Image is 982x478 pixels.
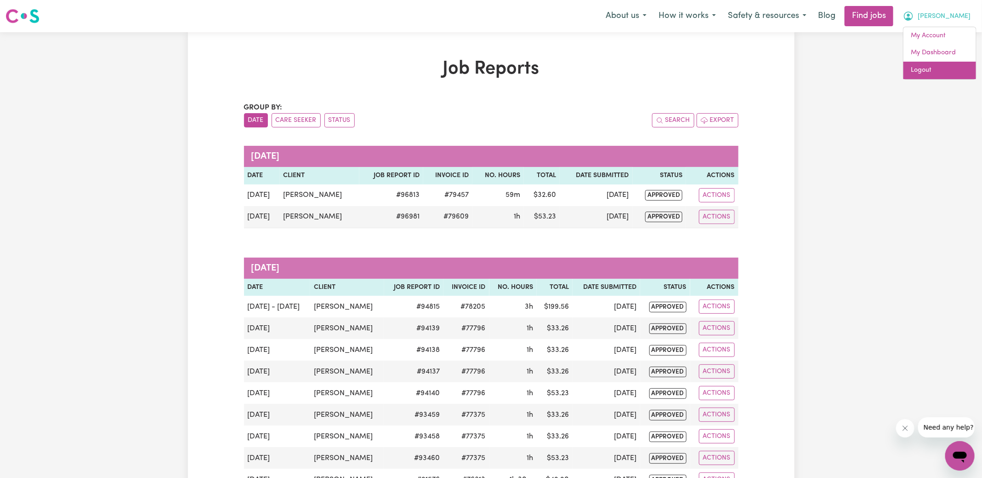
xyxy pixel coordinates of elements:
[244,167,280,184] th: Date
[537,339,573,361] td: $ 33.26
[423,167,472,184] th: Invoice ID
[244,279,311,296] th: Date
[560,167,633,184] th: Date Submitted
[812,6,841,26] a: Blog
[310,426,384,447] td: [PERSON_NAME]
[310,296,384,317] td: [PERSON_NAME]
[527,346,533,354] span: 1 hour
[527,411,533,419] span: 1 hour
[560,206,633,228] td: [DATE]
[600,6,653,26] button: About us
[560,184,633,206] td: [DATE]
[845,6,893,26] a: Find jobs
[699,299,735,314] button: Actions
[649,388,687,399] span: approved
[384,426,443,447] td: # 93458
[699,188,735,202] button: Actions
[527,455,533,462] span: 1 hour
[527,390,533,397] span: 1 hour
[573,339,640,361] td: [DATE]
[903,27,976,45] a: My Account
[359,167,423,184] th: Job Report ID
[573,296,640,317] td: [DATE]
[697,113,738,127] button: Export
[649,410,687,420] span: approved
[903,44,976,62] a: My Dashboard
[645,212,682,222] span: approved
[699,386,735,400] button: Actions
[649,302,687,312] span: approved
[443,279,489,296] th: Invoice ID
[524,167,560,184] th: Total
[573,382,640,404] td: [DATE]
[918,417,975,438] iframe: Message from company
[443,426,489,447] td: #77375
[918,12,971,22] span: [PERSON_NAME]
[514,213,520,220] span: 1 hour
[443,339,489,361] td: #77796
[633,167,687,184] th: Status
[652,113,694,127] button: Search
[244,184,280,206] td: [DATE]
[384,404,443,426] td: # 93459
[653,6,722,26] button: How it works
[244,317,311,339] td: [DATE]
[324,113,355,127] button: sort invoices by paid status
[527,433,533,440] span: 1 hour
[359,184,423,206] td: # 96813
[244,426,311,447] td: [DATE]
[384,447,443,469] td: # 93460
[722,6,812,26] button: Safety & resources
[896,419,914,438] iframe: Close message
[699,429,735,443] button: Actions
[443,404,489,426] td: #77375
[537,279,573,296] th: Total
[310,279,384,296] th: Client
[423,206,472,228] td: #79609
[537,426,573,447] td: $ 33.26
[527,325,533,332] span: 1 hour
[244,258,738,279] caption: [DATE]
[359,206,423,228] td: # 96981
[244,104,283,111] span: Group by:
[443,296,489,317] td: #78205
[472,167,524,184] th: No. Hours
[690,279,738,296] th: Actions
[537,447,573,469] td: $ 53.23
[505,191,520,199] span: 59 minutes
[280,206,359,228] td: [PERSON_NAME]
[645,190,682,201] span: approved
[310,361,384,382] td: [PERSON_NAME]
[443,361,489,382] td: #77796
[6,8,40,24] img: Careseekers logo
[699,451,735,465] button: Actions
[524,184,560,206] td: $ 32.60
[537,382,573,404] td: $ 53.23
[649,432,687,442] span: approved
[244,447,311,469] td: [DATE]
[244,296,311,317] td: [DATE] - [DATE]
[443,317,489,339] td: #77796
[280,167,359,184] th: Client
[573,361,640,382] td: [DATE]
[244,382,311,404] td: [DATE]
[244,339,311,361] td: [DATE]
[384,361,443,382] td: # 94137
[699,343,735,357] button: Actions
[310,339,384,361] td: [PERSON_NAME]
[310,447,384,469] td: [PERSON_NAME]
[573,317,640,339] td: [DATE]
[537,317,573,339] td: $ 33.26
[945,441,975,471] iframe: Button to launch messaging window
[443,382,489,404] td: #77796
[903,27,976,80] div: My Account
[244,58,738,80] h1: Job Reports
[573,426,640,447] td: [DATE]
[686,167,738,184] th: Actions
[573,279,640,296] th: Date Submitted
[649,453,687,464] span: approved
[6,6,40,27] a: Careseekers logo
[525,303,533,311] span: 3 hours
[244,361,311,382] td: [DATE]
